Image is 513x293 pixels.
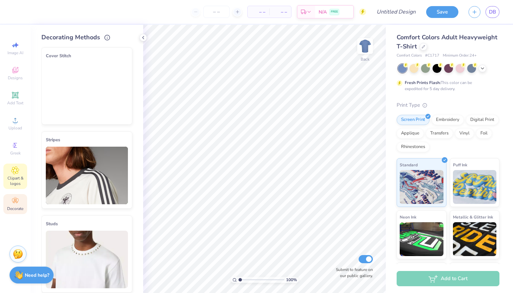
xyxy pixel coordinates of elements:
[400,161,418,168] span: Standard
[476,128,492,139] div: Foil
[10,150,21,156] span: Greek
[397,53,422,59] span: Comfort Colors
[453,222,497,256] img: Metallic & Glitter Ink
[332,267,373,279] label: Submit to feature on our public gallery.
[7,50,23,56] span: Image AI
[486,6,499,18] a: DB
[286,277,297,283] span: 100 %
[453,213,493,221] span: Metallic & Glitter Ink
[319,8,327,16] span: N/A
[455,128,474,139] div: Vinyl
[432,115,464,125] div: Embroidery
[397,115,430,125] div: Screen Print
[466,115,499,125] div: Digital Print
[8,125,22,131] span: Upload
[371,5,421,19] input: Untitled Design
[443,53,477,59] span: Minimum Order: 24 +
[8,75,23,81] span: Designs
[361,56,369,62] div: Back
[405,80,488,92] div: This color can be expedited for 5 day delivery.
[331,9,338,14] span: FREE
[7,206,23,211] span: Decorate
[400,222,443,256] img: Neon Ink
[41,33,132,42] div: Decorating Methods
[489,8,496,16] span: DB
[397,33,497,50] span: Comfort Colors Adult Heavyweight T-Shirt
[405,80,441,85] strong: Fresh Prints Flash:
[397,128,424,139] div: Applique
[453,161,467,168] span: Puff Ink
[46,147,128,204] img: Stripes
[46,52,128,60] div: Cover Stitch
[358,39,372,53] img: Back
[400,213,416,221] span: Neon Ink
[273,8,287,16] span: – –
[425,53,439,59] span: # C1717
[46,220,128,228] div: Studs
[25,272,49,278] strong: Need help?
[3,175,27,186] span: Clipart & logos
[203,6,230,18] input: – –
[397,101,499,109] div: Print Type
[453,170,497,204] img: Puff Ink
[252,8,265,16] span: – –
[46,231,128,288] img: Studs
[397,142,430,152] div: Rhinestones
[46,136,128,144] div: Stripes
[426,128,453,139] div: Transfers
[7,100,23,106] span: Add Text
[46,63,128,120] img: Cover Stitch
[400,170,443,204] img: Standard
[426,6,458,18] button: Save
